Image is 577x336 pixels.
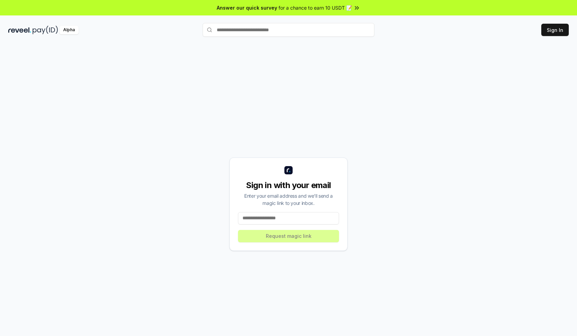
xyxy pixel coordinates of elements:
[238,192,339,207] div: Enter your email address and we’ll send a magic link to your inbox.
[279,4,352,11] span: for a chance to earn 10 USDT 📝
[284,166,293,174] img: logo_small
[59,26,79,34] div: Alpha
[33,26,58,34] img: pay_id
[217,4,277,11] span: Answer our quick survey
[238,180,339,191] div: Sign in with your email
[8,26,31,34] img: reveel_dark
[541,24,569,36] button: Sign In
